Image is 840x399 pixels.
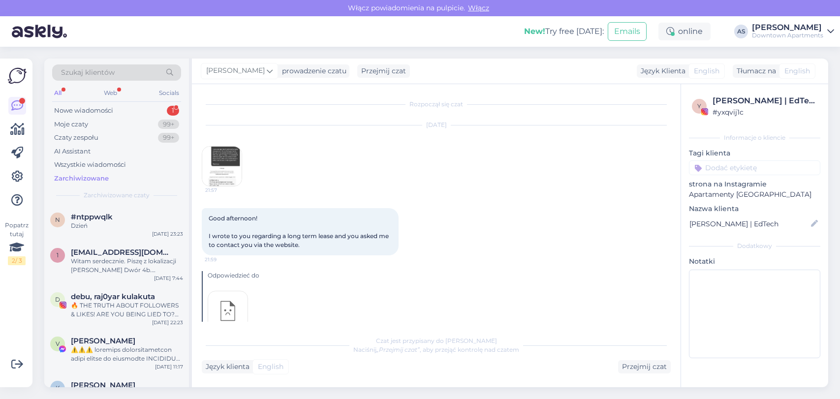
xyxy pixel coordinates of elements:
input: Dodać etykietę [689,160,820,175]
span: Zarchiwizowane czaty [84,191,150,200]
p: Apartamenty [GEOGRAPHIC_DATA] [689,189,820,200]
div: ⚠️⚠️⚠️ loremips dolorsitametcon adipi elitse do eiusmodte INCIDIDU UTLABOREET dolo magnaa enimad ... [71,345,183,363]
p: strona na Instagramie [689,179,820,189]
div: 2 / 3 [8,256,26,265]
i: „Przejmij czat” [376,346,420,353]
span: Czat jest przypisany do [PERSON_NAME] [376,337,497,344]
div: Web [102,87,119,99]
span: 21:57 [205,186,242,194]
span: #ntppwqlk [71,213,113,221]
span: Szukaj klientów [61,67,115,78]
img: Askly Logo [8,66,27,85]
span: 1984glogowskimichal@gmail.com [71,248,173,257]
div: 99+ [158,133,179,143]
span: English [258,362,283,372]
div: Tłumacz na [733,66,776,76]
span: Włącz [465,3,492,12]
span: English [784,66,810,76]
div: Popatrz tutaj [8,221,26,265]
div: 99+ [158,120,179,129]
span: [PERSON_NAME] [206,65,265,76]
div: Nowe wiadomości [54,106,113,116]
span: K [56,384,60,392]
div: Przejmij czat [357,64,410,78]
span: d [55,296,60,303]
div: online [658,23,711,40]
div: Przejmij czat [618,360,671,373]
div: Moje czaty [54,120,88,129]
div: AI Assistant [54,147,91,156]
span: Good afternoon! I wrote to you regarding a long term lease and you asked me to contact you via th... [209,215,390,248]
span: debu, raj0yar kulakuta [71,292,155,301]
p: Tagi klienta [689,148,820,158]
div: 🔥 THE TRUTH ABOUT FOLLOWERS & LIKES! ARE YOU BEING LIED TO? 🔥 Think top influencers gained thousa... [71,301,183,319]
b: New! [524,27,545,36]
div: [DATE] 11:17 [155,363,183,370]
img: Attachment [202,147,242,186]
div: Odpowiedzieć do [208,271,671,280]
div: All [52,87,63,99]
div: Downtown Apartments [752,31,823,39]
div: AS [734,25,748,38]
span: V [56,340,60,347]
div: 1 [167,106,179,116]
div: Dzień [71,221,183,230]
input: Dodaj nazwę [689,218,809,229]
span: n [55,216,60,223]
img: attachment [208,291,248,331]
span: y [697,102,701,110]
div: [DATE] 7:44 [154,275,183,282]
span: 1 [57,251,59,259]
div: # yxqvij1c [713,107,817,118]
div: Try free [DATE]: [524,26,604,37]
a: [PERSON_NAME]Downtown Apartments [752,24,834,39]
div: Wszystkie wiadomości [54,160,126,170]
div: Socials [157,87,181,99]
div: Witam serdecznie. Piszę z lokalizacji [PERSON_NAME] Dwór 4b. [PERSON_NAME] zostawił klucze w zamk... [71,257,183,275]
div: prowadzenie czatu [278,66,346,76]
div: Dodatkowy [689,242,820,250]
span: Naciśnij , aby przejąć kontrolę nad czatem [353,346,519,353]
div: [PERSON_NAME] [752,24,823,31]
div: [DATE] [202,121,671,129]
button: Emails [608,22,647,41]
div: Język Klienta [637,66,685,76]
span: English [694,66,719,76]
p: Notatki [689,256,820,267]
div: Zarchiwizowane [54,174,109,184]
div: Język klienta [202,362,249,372]
div: Czaty zespołu [54,133,98,143]
div: [PERSON_NAME] | EdTech [713,95,817,107]
div: Rozpoczął się czat [202,100,671,109]
span: 21:59 [205,256,242,263]
div: [DATE] 22:23 [152,319,183,326]
p: Nazwa klienta [689,204,820,214]
span: Vicki Luccioni [71,337,135,345]
div: [DATE] 23:23 [152,230,183,238]
span: Kamil Młodziński [71,381,135,390]
div: Informacje o kliencie [689,133,820,142]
